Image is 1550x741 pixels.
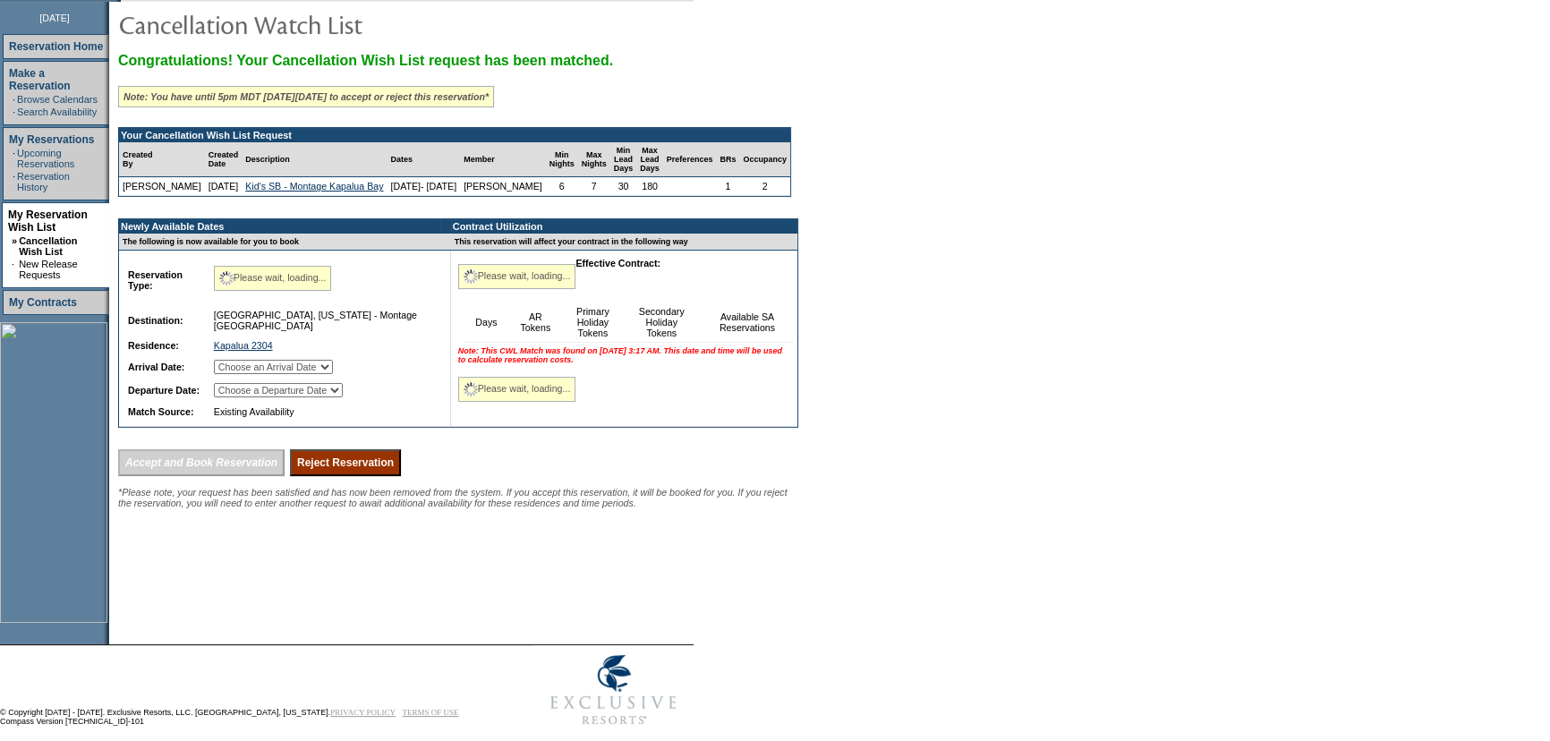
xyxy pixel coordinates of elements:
[19,235,77,257] a: Cancellation Wish List
[118,6,476,42] img: pgTtlCancellationNotification.gif
[19,259,77,280] a: New Release Requests
[9,40,103,53] a: Reservation Home
[8,209,88,234] a: My Reservation Wish List
[623,302,701,343] td: Secondary Holiday Tokens
[9,133,94,146] a: My Reservations
[458,264,576,289] div: Please wait, loading...
[242,142,387,177] td: Description
[563,302,622,343] td: Primary Holiday Tokens
[119,219,440,234] td: Newly Available Dates
[13,106,15,117] td: ·
[118,449,285,476] input: Accept and Book Reservation
[546,142,578,177] td: Min Nights
[123,91,489,102] i: Note: You have until 5pm MDT [DATE][DATE] to accept or reject this reservation*
[13,171,15,192] td: ·
[119,142,205,177] td: Created By
[464,269,478,284] img: spinner2.gif
[205,142,243,177] td: Created Date
[403,708,459,717] a: TERMS OF USE
[546,177,578,196] td: 6
[118,53,613,68] span: Congratulations! Your Cancellation Wish List request has been matched.
[17,106,97,117] a: Search Availability
[119,234,440,251] td: The following is now available for you to book
[17,171,70,192] a: Reservation History
[739,177,790,196] td: 2
[9,296,77,309] a: My Contracts
[210,306,435,335] td: [GEOGRAPHIC_DATA], [US_STATE] - Montage [GEOGRAPHIC_DATA]
[716,177,739,196] td: 1
[290,449,401,476] input: Reject Reservation
[507,302,563,343] td: AR Tokens
[205,177,243,196] td: [DATE]
[701,302,794,343] td: Available SA Reservations
[12,235,17,246] b: »
[739,142,790,177] td: Occupancy
[128,315,183,326] b: Destination:
[119,128,790,142] td: Your Cancellation Wish List Request
[458,377,576,402] div: Please wait, loading...
[128,385,200,396] b: Departure Date:
[387,142,460,177] td: Dates
[118,487,788,508] span: *Please note, your request has been satisfied and has now been removed from the system. If you ac...
[533,645,694,735] img: Exclusive Resorts
[578,177,610,196] td: 7
[219,271,234,285] img: spinner2.gif
[210,403,435,421] td: Existing Availability
[451,234,797,251] td: This reservation will affect your contract in the following way
[451,219,797,234] td: Contract Utilization
[578,142,610,177] td: Max Nights
[455,343,794,368] td: Note: This CWL Match was found on [DATE] 3:17 AM. This date and time will be used to calculate re...
[214,340,273,351] a: Kapalua 2304
[128,340,179,351] b: Residence:
[460,177,546,196] td: [PERSON_NAME]
[460,142,546,177] td: Member
[17,148,74,169] a: Upcoming Reservations
[387,177,460,196] td: [DATE]- [DATE]
[9,67,71,92] a: Make a Reservation
[12,259,17,280] td: ·
[245,181,383,192] a: Kid's SB - Montage Kapalua Bay
[610,142,637,177] td: Min Lead Days
[119,177,205,196] td: [PERSON_NAME]
[128,362,184,372] b: Arrival Date:
[610,177,637,196] td: 30
[636,142,663,177] td: Max Lead Days
[128,269,183,291] b: Reservation Type:
[663,142,717,177] td: Preferences
[330,708,396,717] a: PRIVACY POLICY
[39,13,70,23] span: [DATE]
[13,94,15,105] td: ·
[214,266,332,291] div: Please wait, loading...
[464,302,507,343] td: Days
[17,94,98,105] a: Browse Calendars
[13,148,15,169] td: ·
[636,177,663,196] td: 180
[128,406,193,417] b: Match Source:
[575,258,660,268] b: Effective Contract:
[716,142,739,177] td: BRs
